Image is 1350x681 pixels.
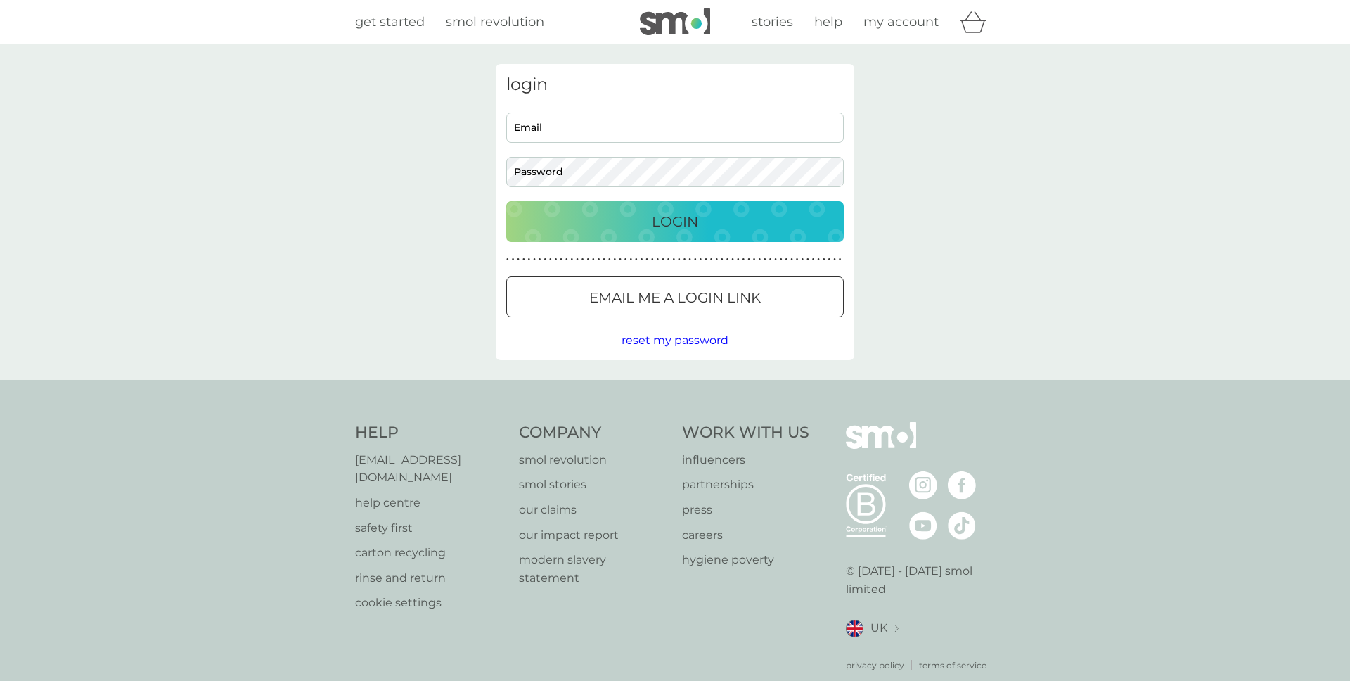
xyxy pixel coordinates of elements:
p: ● [657,256,660,263]
p: ● [539,256,541,263]
p: ● [576,256,579,263]
p: ● [629,256,632,263]
p: ● [614,256,617,263]
p: ● [522,256,525,263]
p: cookie settings [355,594,505,612]
p: Email me a login link [589,286,761,309]
p: ● [742,256,745,263]
a: our claims [519,501,669,519]
p: privacy policy [846,658,904,672]
a: [EMAIL_ADDRESS][DOMAIN_NAME] [355,451,505,487]
p: ● [549,256,552,263]
a: safety first [355,519,505,537]
p: ● [780,256,783,263]
p: ● [517,256,520,263]
span: help [814,14,842,30]
p: ● [619,256,622,263]
a: terms of service [919,658,986,672]
p: ● [667,256,670,263]
p: ● [731,256,734,263]
p: ● [662,256,664,263]
a: help [814,12,842,32]
p: ● [592,256,595,263]
img: select a new location [894,625,899,632]
img: smol [846,422,916,470]
a: influencers [682,451,809,469]
a: get started [355,12,425,32]
img: UK flag [846,620,863,637]
button: reset my password [622,331,728,350]
p: ● [678,256,681,263]
span: stories [752,14,793,30]
p: ● [603,256,605,263]
p: ● [737,256,740,263]
div: basket [960,8,995,36]
h4: Work With Us [682,422,809,444]
p: ● [833,256,836,263]
p: ● [528,256,531,263]
p: ● [721,256,724,263]
p: ● [769,256,772,263]
p: ● [726,256,729,263]
p: ● [839,256,842,263]
p: ● [586,256,589,263]
h4: Company [519,422,669,444]
p: ● [512,256,515,263]
p: ● [555,256,558,263]
p: ● [764,256,766,263]
p: ● [758,256,761,263]
p: ● [710,256,713,263]
p: ● [624,256,627,263]
img: visit the smol Facebook page [948,471,976,499]
img: visit the smol Tiktok page [948,511,976,540]
span: reset my password [622,333,728,347]
p: ● [823,256,825,263]
span: get started [355,14,425,30]
p: ● [828,256,831,263]
p: ● [645,256,648,263]
p: ● [635,256,638,263]
a: carton recycling [355,544,505,562]
p: ● [700,256,702,263]
p: ● [544,256,546,263]
p: ● [806,256,809,263]
a: help centre [355,494,505,512]
a: press [682,501,809,519]
button: Login [506,201,844,242]
p: careers [682,526,809,545]
p: ● [688,256,691,263]
p: smol revolution [519,451,669,469]
a: smol stories [519,476,669,494]
img: visit the smol Instagram page [909,471,937,499]
span: UK [870,619,887,637]
p: ● [705,256,707,263]
p: ● [672,256,675,263]
p: ● [790,256,793,263]
a: modern slavery statement [519,551,669,587]
p: ● [533,256,536,263]
img: visit the smol Youtube page [909,511,937,540]
p: rinse and return [355,569,505,587]
p: ● [683,256,686,263]
a: our impact report [519,526,669,545]
p: ● [747,256,750,263]
h3: login [506,75,844,95]
p: ● [817,256,820,263]
p: ● [785,256,788,263]
p: ● [571,256,574,263]
p: ● [581,256,584,263]
a: hygiene poverty [682,551,809,569]
p: ● [715,256,718,263]
a: partnerships [682,476,809,494]
p: ● [598,256,600,263]
a: stories [752,12,793,32]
